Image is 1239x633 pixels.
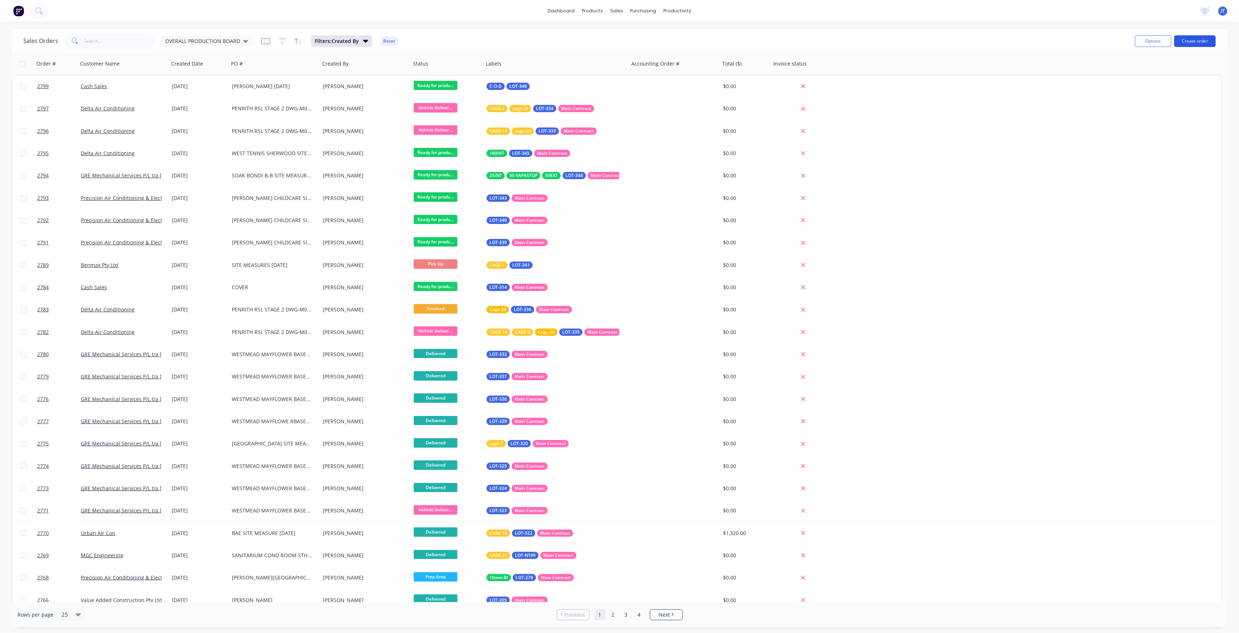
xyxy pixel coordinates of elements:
span: 2769 [37,552,49,559]
span: CAGE 19 [489,127,507,135]
button: LOT-331Main Contract [487,373,548,380]
div: [DATE] [172,262,226,269]
span: Main Contract [539,306,569,313]
a: GRE Mechanical Services P/L t/a [PERSON_NAME] & [PERSON_NAME] [81,418,248,425]
div: [PERSON_NAME] [323,172,404,179]
div: [DATE] [172,440,226,447]
div: [PERSON_NAME] [323,373,404,380]
span: LOT-348 [509,83,527,90]
span: 2794 [37,172,49,179]
span: Main Contract [537,150,567,157]
div: [PERSON_NAME] [323,440,404,447]
a: 2792 [37,209,81,231]
span: LOT-322 [515,530,532,537]
div: [DATE] [172,217,226,224]
span: Main Contract [561,105,591,112]
span: LOT-332 [489,351,507,358]
div: BAE SITE MEASURE [DATE] [232,530,313,537]
span: LOT-329 [489,418,507,425]
a: Page 3 [621,609,632,620]
div: [PERSON_NAME] [323,83,404,90]
span: Main Contract [515,373,545,380]
div: [DATE] [172,306,226,313]
a: 2779 [37,366,81,388]
div: $0.00 [723,485,766,492]
div: Created By [322,60,349,67]
span: 2792 [37,217,49,224]
span: LOT-314 [489,284,507,291]
div: SANITARIUM COND ROOM STH SITE MEASURE BIRD WIRES [232,552,313,559]
span: LOT-278 [516,574,533,581]
a: Urban Air Con [81,530,115,536]
span: Delivered [414,527,457,536]
a: 2782 [37,321,81,343]
a: 2784 [37,276,81,298]
div: SITE MEASURES [DATE] [232,262,313,269]
div: WESTMEAD MAYFLOWER BASEMENT - BUILDING 5 RUN B [232,373,313,380]
span: Main Contract [515,217,545,224]
div: $0.00 [723,217,766,224]
a: Delta Air Conditioning [81,105,135,112]
span: Ready for produ... [414,215,457,224]
div: $0.00 [723,373,766,380]
a: Precision Air Conditioning & Electrical Pty Ltd [81,194,191,201]
span: 2799 [37,83,49,90]
span: LOT-339 [489,239,507,246]
div: [PERSON_NAME] [323,396,404,403]
button: cage 7LOT-320Main Contract [487,440,569,447]
div: PO # [231,60,243,67]
div: $0.00 [723,329,766,336]
span: Main Contract [515,239,545,246]
span: Main Contract [515,194,545,202]
span: 2770 [37,530,49,537]
span: LOT-325 [489,463,507,470]
a: 2768 [37,567,81,589]
div: [DATE] [172,329,226,336]
div: WESTMEAD MAYFLOWER BASEMENT - BUILDING 4 RUN A [232,485,313,492]
span: 2789 [37,262,49,269]
span: Ready for produ... [414,81,457,90]
div: [DATE] [172,485,226,492]
span: LOT-340 [489,217,507,224]
span: 2783 [37,306,49,313]
div: Total ($) [722,60,742,67]
a: Delta Air Conditioning [81,329,135,335]
button: LOT-325Main Contract [487,463,548,470]
div: $0.00 [723,194,766,202]
span: LOT-320 [511,440,528,447]
div: [DATE] [172,83,226,90]
span: Main Contract [515,351,545,358]
div: $0.00 [723,396,766,403]
button: LOT-314Main Contract [487,284,548,291]
span: LOT-344 [565,172,583,179]
div: WESTMEAD MAYFLOWER BASEMENT - BUILDING 4 RUN A [232,463,313,470]
span: LOT-336 [514,306,531,313]
span: LOT-305 [489,597,507,604]
span: 2776 [37,396,49,403]
div: $0.00 [723,284,766,291]
button: Options [1135,35,1171,47]
span: 2766 [37,597,49,604]
span: Ready for produ... [414,192,457,201]
button: LOT-340Main Contract [487,217,548,224]
span: Main Contract [515,418,545,425]
span: Main Contract [540,530,570,537]
button: CAGE 14CAGE 2Cage 24LOT-335Main Contract [487,329,620,336]
a: Delta Air Conditioning [81,150,135,157]
span: Cage 24 [489,306,506,313]
div: $0.00 [723,351,766,358]
span: CAGE 21 [489,552,507,559]
a: 2789 [37,254,81,276]
a: 2797 [37,98,81,119]
div: $0.00 [723,507,766,514]
div: $0.00 [723,239,766,246]
div: [PERSON_NAME] [323,306,404,313]
div: [PERSON_NAME] [323,463,404,470]
span: Main Contract [591,172,621,179]
span: CAGE 2 [515,329,530,336]
a: Benmax Pty Ltd [81,262,118,268]
div: WEST TENNIS SHERWOOD SITE MEASURES [DATE] [232,150,313,157]
a: 2783 [37,299,81,321]
div: [PERSON_NAME] CHILDCARE SITE MEASURES [DATE] [232,194,313,202]
span: Delivered [414,393,457,402]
